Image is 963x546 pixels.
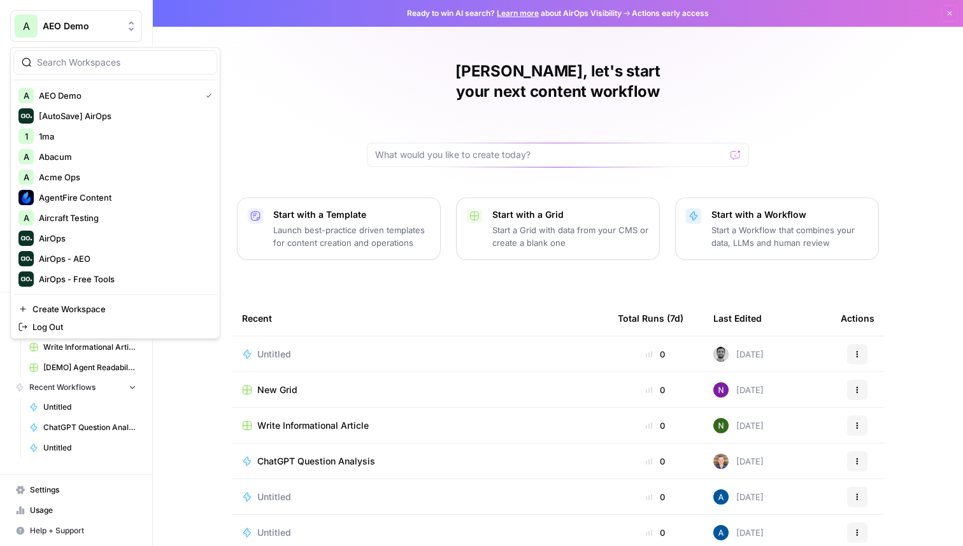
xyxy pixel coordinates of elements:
[713,525,729,540] img: he81ibor8lsei4p3qvg4ugbvimgp
[24,417,142,438] a: ChatGPT Question Analysis
[43,362,136,373] span: [DEMO] Agent Readability
[23,18,30,34] span: A
[242,384,597,396] a: New Grid
[242,301,597,336] div: Recent
[367,61,749,102] h1: [PERSON_NAME], let's start your next content workflow
[30,484,136,496] span: Settings
[618,384,693,396] div: 0
[257,348,291,361] span: Untitled
[39,191,207,204] span: AgentFire Content
[18,231,34,246] img: AirOps Logo
[242,491,597,503] a: Untitled
[24,89,29,102] span: A
[713,489,729,505] img: he81ibor8lsei4p3qvg4ugbvimgp
[43,341,136,353] span: Write Informational Article
[456,198,660,260] button: Start with a GridStart a Grid with data from your CMS or create a blank one
[18,271,34,287] img: AirOps - Free Tools Logo
[10,500,142,521] a: Usage
[407,8,622,19] span: Ready to win AI search? about AirOps Visibility
[24,357,142,378] a: [DEMO] Agent Readability
[13,300,217,318] a: Create Workspace
[713,301,762,336] div: Last Edited
[257,384,297,396] span: New Grid
[713,382,764,398] div: [DATE]
[618,348,693,361] div: 0
[18,108,34,124] img: [AutoSave] AirOps Logo
[713,489,764,505] div: [DATE]
[39,212,207,224] span: Aircraft Testing
[713,347,729,362] img: 6v3gwuotverrb420nfhk5cu1cyh1
[273,208,430,221] p: Start with a Template
[618,301,683,336] div: Total Runs (7d)
[713,454,729,469] img: 50s1itr6iuawd1zoxsc8bt0iyxwq
[37,56,209,69] input: Search Workspaces
[375,148,725,161] input: What would you like to create today?
[237,198,441,260] button: Start with a TemplateLaunch best-practice driven templates for content creation and operations
[43,442,136,454] span: Untitled
[10,480,142,500] a: Settings
[841,301,874,336] div: Actions
[43,401,136,413] span: Untitled
[24,212,29,224] span: A
[492,208,649,221] p: Start with a Grid
[39,232,207,245] span: AirOps
[497,8,539,18] a: Learn more
[713,454,764,469] div: [DATE]
[242,455,597,468] a: ChatGPT Question Analysis
[39,252,207,265] span: AirOps - AEO
[632,8,709,19] span: Actions early access
[29,382,96,393] span: Recent Workflows
[43,20,120,32] span: AEO Demo
[492,224,649,249] p: Start a Grid with data from your CMS or create a blank one
[711,224,868,249] p: Start a Workflow that combines your data, LLMs and human review
[273,224,430,249] p: Launch best-practice driven templates for content creation and operations
[675,198,879,260] button: Start with a WorkflowStart a Workflow that combines your data, LLMs and human review
[24,337,142,357] a: Write Informational Article
[24,438,142,458] a: Untitled
[242,419,597,432] a: Write Informational Article
[32,320,207,333] span: Log Out
[30,525,136,536] span: Help + Support
[39,130,207,143] span: 1ma
[30,505,136,516] span: Usage
[713,525,764,540] div: [DATE]
[39,89,196,102] span: AEO Demo
[618,526,693,539] div: 0
[18,251,34,266] img: AirOps - AEO Logo
[10,521,142,541] button: Help + Support
[39,110,207,122] span: [AutoSave] AirOps
[242,526,597,539] a: Untitled
[713,382,729,398] img: kedmmdess6i2jj5txyq6cw0yj4oc
[257,419,369,432] span: Write Informational Article
[24,150,29,163] span: A
[39,273,207,285] span: AirOps - Free Tools
[242,348,597,361] a: Untitled
[25,130,28,143] span: 1
[43,422,136,433] span: ChatGPT Question Analysis
[10,10,142,42] button: Workspace: AEO Demo
[618,455,693,468] div: 0
[39,150,207,163] span: Abacum
[32,303,207,315] span: Create Workspace
[257,455,375,468] span: ChatGPT Question Analysis
[713,418,764,433] div: [DATE]
[618,419,693,432] div: 0
[257,491,291,503] span: Untitled
[257,526,291,539] span: Untitled
[713,418,729,433] img: g4o9tbhziz0738ibrok3k9f5ina6
[13,318,217,336] a: Log Out
[24,397,142,417] a: Untitled
[713,347,764,362] div: [DATE]
[24,171,29,183] span: A
[18,190,34,205] img: AgentFire Content Logo
[711,208,868,221] p: Start with a Workflow
[39,171,207,183] span: Acme Ops
[10,47,220,339] div: Workspace: AEO Demo
[618,491,693,503] div: 0
[10,378,142,397] button: Recent Workflows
